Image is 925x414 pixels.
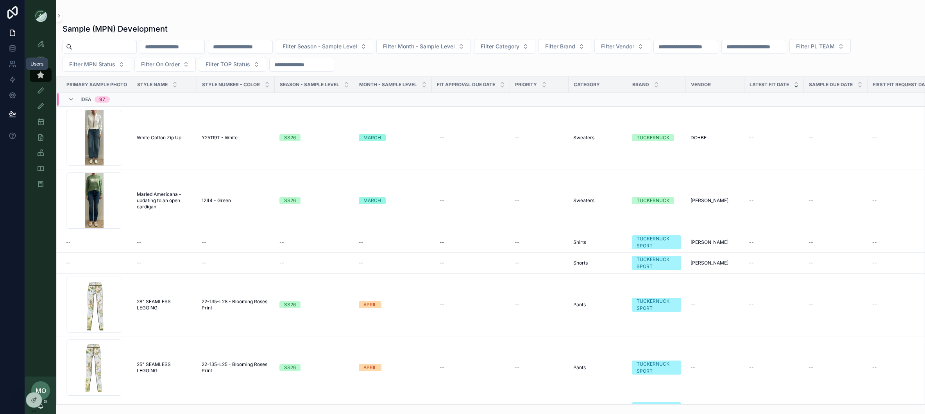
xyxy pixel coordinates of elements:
a: APRIL [359,364,427,371]
a: -- [66,239,127,245]
span: -- [872,239,877,245]
div: -- [440,260,444,266]
a: -- [437,194,505,207]
span: Pants [573,364,586,371]
span: -- [809,239,813,245]
a: 1244 - Green [202,197,270,204]
a: SS26 [279,197,349,204]
a: -- [202,260,270,266]
div: MARCH [363,197,381,204]
a: Marled Americana - updating to an open cardigan [137,191,192,210]
a: -- [437,131,505,144]
span: Shorts [573,260,588,266]
a: Shirts [573,239,623,245]
a: -- [809,135,863,141]
a: -- [749,135,799,141]
span: -- [359,239,363,245]
span: -- [137,260,141,266]
div: SS26 [284,197,296,204]
a: DO+BE [691,135,740,141]
a: TUCKERNUCK SPORT [632,298,681,312]
a: TUCKERNUCK [632,134,681,141]
a: SS26 [279,364,349,371]
a: [PERSON_NAME] [691,260,740,266]
span: Pants [573,302,586,308]
a: -- [515,239,564,245]
span: [PERSON_NAME] [691,260,728,266]
span: Primary Sample Photo [66,82,127,88]
button: Select Button [539,39,591,54]
button: Select Button [594,39,650,54]
span: 22-135-L28 - Blooming Roses Print [202,299,270,311]
span: -- [515,135,519,141]
span: PRIORITY [515,82,537,88]
span: -- [515,302,519,308]
a: -- [202,239,270,245]
div: SS26 [284,364,296,371]
span: -- [749,260,754,266]
span: -- [202,260,206,266]
span: 1244 - Green [202,197,231,204]
span: -- [515,197,519,204]
span: 22-135-L25 - Blooming Roses Print [202,361,270,374]
a: -- [137,260,192,266]
a: -- [809,364,863,371]
span: Sample Due Date [809,82,853,88]
span: -- [872,135,877,141]
span: -- [872,260,877,266]
div: TUCKERNUCK SPORT [637,235,676,249]
span: MO [36,386,46,395]
a: Pants [573,302,623,308]
a: MARCH [359,134,427,141]
a: -- [749,197,799,204]
a: -- [359,239,427,245]
a: -- [749,302,799,308]
span: -- [202,239,206,245]
a: -- [279,260,349,266]
span: -- [279,239,284,245]
span: -- [515,239,519,245]
span: Filter Vendor [601,43,634,50]
span: Season - Sample Level [280,82,339,88]
div: SS26 [284,134,296,141]
span: -- [749,302,754,308]
a: APRIL [359,301,427,308]
span: -- [691,302,695,308]
span: -- [809,302,813,308]
span: -- [749,364,754,371]
a: Sweaters [573,197,623,204]
a: -- [279,239,349,245]
a: TUCKERNUCK SPORT [632,235,681,249]
a: 25" SEAMLESS LEGGING [137,361,192,374]
div: 97 [99,96,105,103]
div: TUCKERNUCK [637,197,669,204]
span: Filter Season - Sample Level [283,43,357,50]
div: scrollable content [25,31,56,377]
a: -- [691,302,740,308]
span: Filter On Order [141,60,180,68]
a: -- [437,236,505,249]
img: App logo [34,9,47,22]
a: -- [437,361,505,374]
a: -- [749,364,799,371]
span: DO+BE [691,135,707,141]
span: Filter PL TEAM [796,43,835,50]
a: Pants [573,364,623,371]
a: -- [809,260,863,266]
span: -- [749,197,754,204]
a: MARCH [359,197,427,204]
div: SS26 [284,301,296,308]
a: Sweaters [573,135,623,141]
span: Category [574,82,600,88]
span: -- [872,197,877,204]
span: MONTH - SAMPLE LEVEL [359,82,417,88]
span: Brand [632,82,649,88]
span: -- [809,135,813,141]
span: -- [515,260,519,266]
div: TUCKERNUCK SPORT [637,361,676,375]
a: Shorts [573,260,623,266]
a: TUCKERNUCK SPORT [632,256,681,270]
span: Filter Brand [545,43,575,50]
